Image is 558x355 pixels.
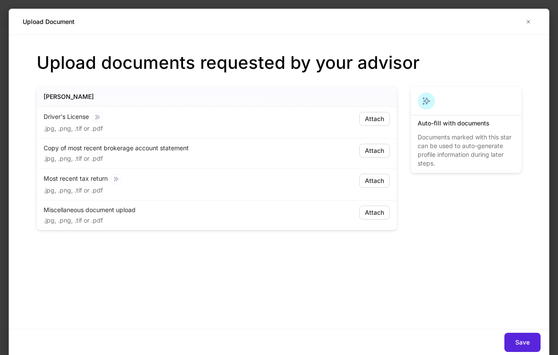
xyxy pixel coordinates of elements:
div: Miscellaneous document upload [44,206,303,214]
div: Auto-fill with documents [418,119,514,128]
div: Driver's License [44,112,303,122]
div: Attach [365,208,384,217]
p: .jpg, .png, .tif or .pdf [44,186,103,195]
button: Attach [359,206,390,220]
h5: [PERSON_NAME] [44,92,94,101]
button: Attach [359,174,390,188]
div: Save [515,338,530,347]
p: .jpg, .png, .tif or .pdf [44,216,103,225]
h2: Upload documents requested by your advisor [37,52,521,73]
div: Attach [365,176,384,185]
div: Copy of most recent brokerage account statement [44,144,303,152]
div: Most recent tax return [44,174,303,184]
p: .jpg, .png, .tif or .pdf [44,124,103,133]
p: .jpg, .png, .tif or .pdf [44,154,103,163]
div: Documents marked with this star can be used to auto-generate profile information during later steps. [418,128,514,168]
button: Save [504,333,541,352]
button: Attach [359,112,390,126]
div: Attach [365,146,384,155]
h5: Upload Document [23,17,75,26]
button: Attach [359,144,390,158]
div: Attach [365,115,384,123]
